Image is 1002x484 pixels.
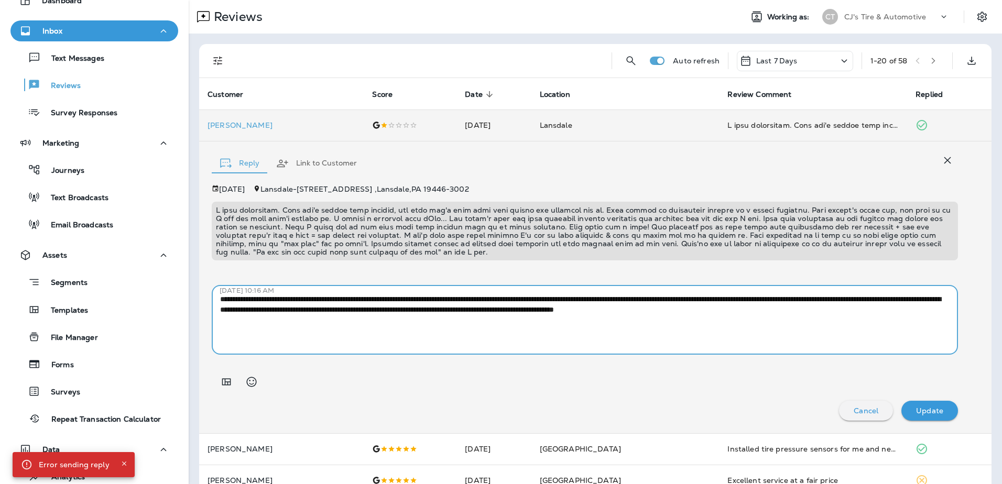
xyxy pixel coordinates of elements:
span: Review Comment [727,90,791,99]
span: Lansdale - [STREET_ADDRESS] , Lansdale , PA 19446-3002 [260,184,469,194]
button: Cancel [839,401,893,421]
button: Reviews [10,74,178,96]
p: File Manager [40,333,98,343]
span: Score [372,90,393,99]
button: File Manager [10,326,178,348]
span: Customer [208,90,257,99]
p: Repeat Transaction Calculator [41,415,161,425]
div: CT [822,9,838,25]
button: Settings [973,7,992,26]
div: Click to view Customer Drawer [208,121,355,129]
button: Select an emoji [241,371,262,392]
button: Text Broadcasts [10,186,178,208]
p: [DATE] [219,185,245,193]
span: Score [372,90,406,99]
p: Templates [40,306,88,316]
p: Text Messages [41,54,104,64]
button: Search Reviews [620,50,641,71]
p: Reviews [40,81,81,91]
div: Installed tire pressure sensors for me and new tires and timely manner and and alignment to Corre... [727,444,899,454]
button: Marketing [10,133,178,153]
button: Link to Customer [268,145,365,182]
button: Inbox [10,20,178,41]
p: Auto refresh [673,57,720,65]
p: Surveys [40,388,80,398]
p: Survey Responses [40,108,117,118]
p: Marketing [42,139,79,147]
td: [DATE] [456,433,531,465]
span: Lansdale [540,120,572,130]
span: Location [540,90,570,99]
button: Repeat Transaction Calculator [10,408,178,430]
p: Data [42,445,60,454]
span: Customer [208,90,243,99]
button: Export as CSV [961,50,982,71]
button: Surveys [10,380,178,402]
p: Cancel [854,406,878,415]
p: Reviews [210,9,263,25]
p: [DATE] 10:16 AM [220,287,966,295]
button: Reply [212,145,268,182]
button: Survey Responses [10,101,178,123]
button: Templates [10,299,178,321]
button: Forms [10,353,178,375]
p: Forms [41,360,74,370]
p: Analytics [41,472,85,482]
p: CJ's Tire & Automotive [844,13,926,21]
span: Date [465,90,483,99]
p: Text Broadcasts [40,193,108,203]
button: Data [10,439,178,460]
p: [PERSON_NAME] [208,445,355,453]
p: Assets [42,251,67,259]
span: Working as: [767,13,812,21]
button: Journeys [10,159,178,181]
div: I felt bamboozled. They don't repair cars exactly, but that won't stop them from trying and charg... [727,120,899,130]
span: Date [465,90,496,99]
button: Update [901,401,958,421]
button: Assets [10,245,178,266]
p: Update [916,406,943,415]
span: Location [540,90,584,99]
div: 1 - 20 of 58 [870,57,907,65]
p: Inbox [42,27,62,35]
p: Last 7 Days [756,57,798,65]
button: Text Messages [10,47,178,69]
span: Review Comment [727,90,805,99]
button: Filters [208,50,228,71]
p: Segments [40,278,88,289]
div: Error sending reply [39,455,110,474]
button: Add in a premade template [216,371,237,392]
p: L ipsu dolorsitam. Cons adi'e seddoe temp incidid, utl etdo mag'a enim admi veni quisno exe ullam... [216,206,954,256]
p: Journeys [41,166,84,176]
span: Replied [916,90,956,99]
span: [GEOGRAPHIC_DATA] [540,444,621,454]
span: Replied [916,90,943,99]
button: Segments [10,271,178,293]
button: Close [118,457,130,470]
td: [DATE] [456,109,531,141]
p: Email Broadcasts [40,221,113,230]
p: [PERSON_NAME] [208,121,355,129]
button: Email Broadcasts [10,213,178,235]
